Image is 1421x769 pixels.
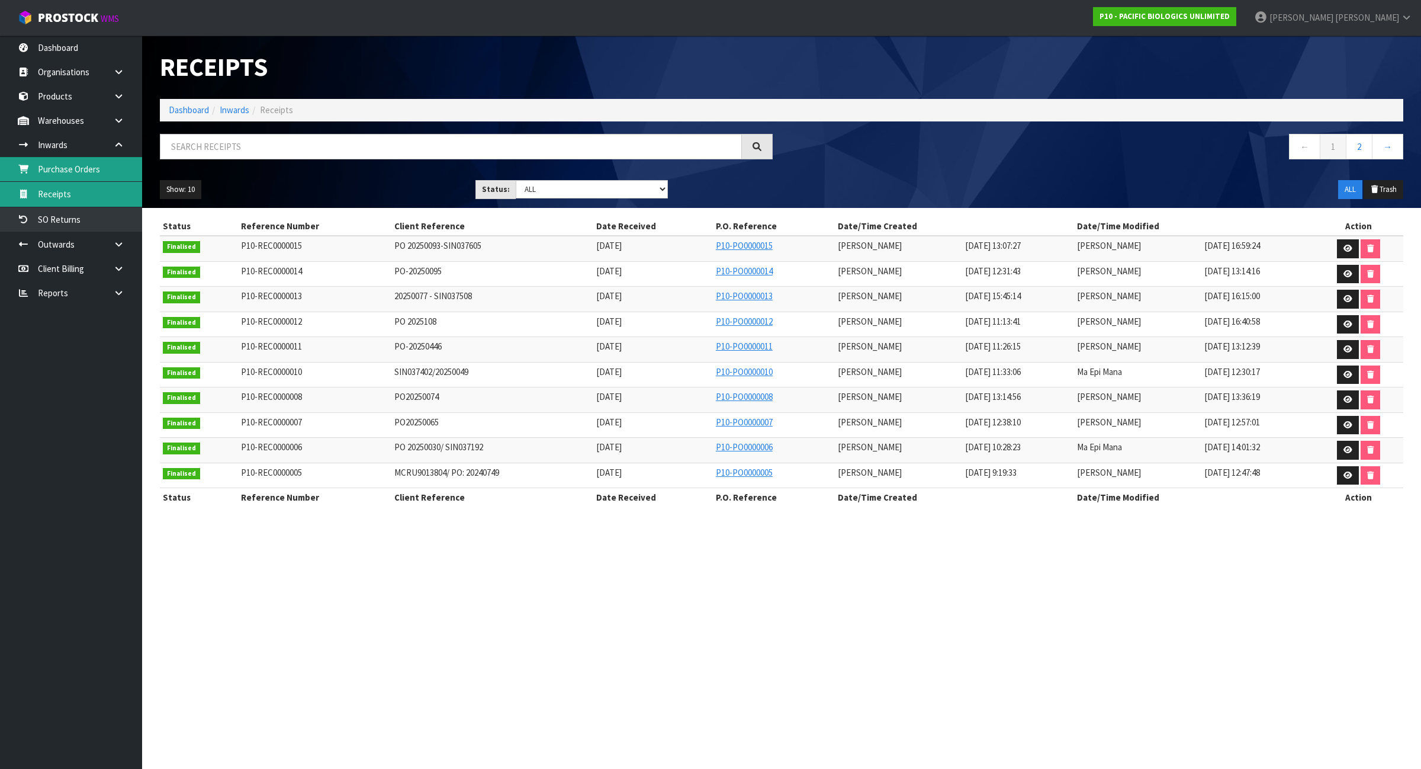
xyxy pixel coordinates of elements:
span: [DATE] 12:47:48 [1204,467,1260,478]
span: [PERSON_NAME] [1077,240,1141,251]
span: PO 2025108 [394,316,436,327]
span: PO20250065 [394,416,439,428]
span: Ma Epi Mana [1077,366,1122,377]
strong: P10 - PACIFIC BIOLOGICS UNLIMITED [1099,11,1230,21]
th: P.O. Reference [713,488,835,507]
span: [PERSON_NAME] [1269,12,1333,23]
span: Finalised [163,291,200,303]
span: [DATE] 12:38:10 [965,416,1021,428]
span: [DATE] 12:31:43 [965,265,1021,277]
span: P10-REC0000008 [241,391,302,402]
th: Date/Time Modified [1074,217,1314,236]
span: [DATE] [596,391,622,402]
span: [PERSON_NAME] [838,366,902,377]
span: Finalised [163,443,200,454]
span: 20250077 - SIN037508 [394,290,472,302]
span: [DATE] 13:07:27 [965,240,1021,251]
span: [DATE] 11:26:15 [965,341,1021,352]
span: [PERSON_NAME] [838,290,902,302]
span: [DATE] [596,316,622,327]
span: [PERSON_NAME] [1077,316,1141,327]
span: [DATE] 13:14:16 [1204,265,1260,277]
a: P10-PO0000013 [716,290,773,302]
span: [DATE] [596,265,622,277]
span: [PERSON_NAME] [838,240,902,251]
a: ← [1289,134,1320,159]
span: [DATE] 9:19:33 [965,467,1017,478]
span: [DATE] 13:36:19 [1204,391,1260,402]
span: Finalised [163,267,200,278]
span: [DATE] [596,240,622,251]
h1: Receipts [160,53,773,81]
span: [PERSON_NAME] [838,391,902,402]
span: Finalised [163,342,200,354]
span: [PERSON_NAME] [1077,391,1141,402]
th: Status [160,488,238,507]
th: Date/Time Created [835,488,1075,507]
button: Show: 10 [160,180,201,199]
span: P10-REC0000007 [241,416,302,428]
span: PO 20250030/ SIN037192 [394,441,483,453]
th: Status [160,217,238,236]
span: [DATE] 13:12:39 [1204,341,1260,352]
th: P.O. Reference [713,217,835,236]
a: P10-PO0000006 [716,441,773,453]
span: PO-20250446 [394,341,442,352]
span: MCRU9013804/ PO: 20240749 [394,467,499,478]
span: Finalised [163,392,200,404]
span: [DATE] 16:15:00 [1204,290,1260,302]
span: [PERSON_NAME] [1077,341,1141,352]
span: [PERSON_NAME] [1335,12,1399,23]
th: Reference Number [238,217,391,236]
span: P10-REC0000013 [241,290,302,302]
span: [DATE] 12:30:17 [1204,366,1260,377]
a: Dashboard [169,104,209,116]
span: [DATE] 16:59:24 [1204,240,1260,251]
span: [DATE] [596,441,622,453]
a: P10-PO0000008 [716,391,773,402]
span: PO 20250093-SIN037605 [394,240,481,251]
img: cube-alt.png [18,10,33,25]
span: [DATE] 11:33:06 [965,366,1021,377]
a: P10-PO0000015 [716,240,773,251]
span: [PERSON_NAME] [838,441,902,453]
span: [DATE] [596,290,622,302]
a: → [1372,134,1403,159]
span: [DATE] [596,341,622,352]
span: [DATE] 11:13:41 [965,316,1021,327]
span: [DATE] 16:40:58 [1204,316,1260,327]
th: Client Reference [391,488,593,507]
span: Finalised [163,241,200,253]
span: [DATE] 10:28:23 [965,441,1021,453]
span: [DATE] 13:14:56 [965,391,1021,402]
span: [DATE] 14:01:32 [1204,441,1260,453]
small: WMS [101,13,119,24]
button: ALL [1338,180,1362,199]
span: [DATE] 12:57:01 [1204,416,1260,428]
span: [PERSON_NAME] [838,467,902,478]
span: [PERSON_NAME] [1077,265,1141,277]
span: Ma Epi Mana [1077,441,1122,453]
th: Action [1314,488,1403,507]
span: P10-REC0000011 [241,341,302,352]
th: Date Received [593,488,713,507]
span: Finalised [163,418,200,430]
span: [PERSON_NAME] [838,416,902,428]
span: P10-REC0000010 [241,366,302,377]
span: P10-REC0000006 [241,441,302,453]
strong: Status: [482,184,510,194]
span: P10-REC0000015 [241,240,302,251]
span: [DATE] 15:45:14 [965,290,1021,302]
span: ProStock [38,10,98,25]
span: PO-20250095 [394,265,442,277]
span: PO20250074 [394,391,439,402]
th: Date Received [593,217,713,236]
span: [PERSON_NAME] [838,316,902,327]
th: Client Reference [391,217,593,236]
span: Finalised [163,468,200,480]
span: Receipts [260,104,293,116]
a: 2 [1346,134,1372,159]
th: Reference Number [238,488,391,507]
span: [PERSON_NAME] [838,341,902,352]
span: P10-REC0000014 [241,265,302,277]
